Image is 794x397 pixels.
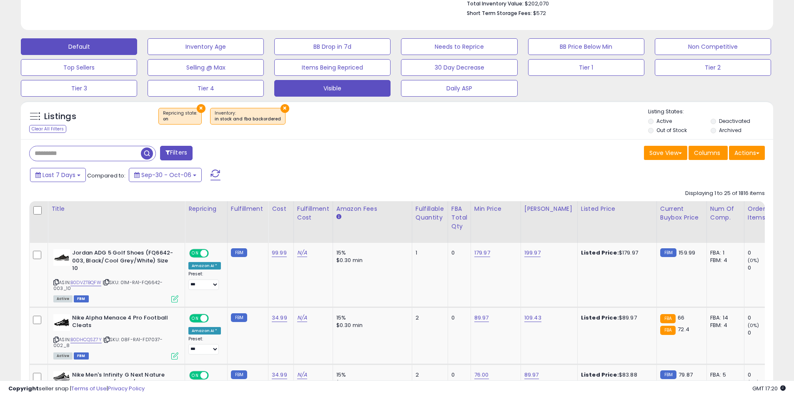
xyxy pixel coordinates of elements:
[655,38,771,55] button: Non Competitive
[188,327,221,335] div: Amazon AI *
[710,371,738,379] div: FBA: 5
[648,108,773,116] p: Listing States:
[451,249,464,257] div: 0
[581,371,619,379] b: Listed Price:
[148,38,264,55] button: Inventory Age
[53,352,73,360] span: All listings currently available for purchase on Amazon
[71,385,107,392] a: Terms of Use
[297,249,307,257] a: N/A
[660,314,676,323] small: FBA
[679,249,695,257] span: 159.99
[108,385,145,392] a: Privacy Policy
[231,248,247,257] small: FBM
[72,314,173,332] b: Nike Alpha Menace 4 Pro Football Cleats
[710,314,738,322] div: FBA: 14
[8,385,145,393] div: seller snap | |
[467,10,532,17] b: Short Term Storage Fees:
[51,205,181,213] div: Title
[197,104,205,113] button: ×
[451,314,464,322] div: 0
[70,279,101,286] a: B0DVZTBQFW
[528,59,644,76] button: Tier 1
[656,117,672,125] label: Active
[336,205,408,213] div: Amazon Fees
[72,371,173,397] b: Nike Men's Infinity G Next Nature Sneaker, Black/White/Smoke Grey, 11.5
[148,59,264,76] button: Selling @ Max
[524,371,539,379] a: 89.97
[190,372,200,379] span: ON
[129,168,202,182] button: Sep-30 - Oct-06
[748,371,781,379] div: 0
[660,326,676,335] small: FBA
[272,314,287,322] a: 34.99
[53,371,70,382] img: 31juBVNCrDL._SL40_.jpg
[53,249,70,266] img: 31z1ALfSZ6L._SL40_.jpg
[524,205,574,213] div: [PERSON_NAME]
[748,249,781,257] div: 0
[719,127,741,134] label: Archived
[336,249,406,257] div: 15%
[215,110,281,122] span: Inventory :
[8,385,39,392] strong: Copyright
[231,313,247,322] small: FBM
[729,146,765,160] button: Actions
[474,314,489,322] a: 89.97
[336,257,406,264] div: $0.30 min
[53,314,178,359] div: ASIN:
[215,116,281,122] div: in stock and fba backordered
[678,314,684,322] span: 66
[581,371,650,379] div: $83.88
[163,116,197,122] div: on
[336,314,406,322] div: 15%
[188,336,221,355] div: Preset:
[474,371,489,379] a: 76.00
[401,38,517,55] button: Needs to Reprice
[710,257,738,264] div: FBM: 4
[689,146,728,160] button: Columns
[188,205,224,213] div: Repricing
[685,190,765,197] div: Displaying 1 to 25 of 1816 items
[401,59,517,76] button: 30 Day Decrease
[208,250,221,257] span: OFF
[141,171,191,179] span: Sep-30 - Oct-06
[281,104,289,113] button: ×
[43,171,75,179] span: Last 7 Days
[231,370,247,379] small: FBM
[660,205,703,222] div: Current Buybox Price
[70,336,102,343] a: B0DHCQSZ7Y
[21,80,137,97] button: Tier 3
[297,314,307,322] a: N/A
[416,371,441,379] div: 2
[297,371,307,379] a: N/A
[656,127,687,134] label: Out of Stock
[678,325,689,333] span: 72.4
[274,38,391,55] button: BB Drop in 7d
[53,279,163,292] span: | SKU: 01M-RA1-FQ6642-003_10
[719,117,750,125] label: Deactivated
[74,352,89,360] span: FBM
[53,249,178,302] div: ASIN:
[53,314,70,331] img: 31iBVua3ORL._SL40_.jpg
[163,110,197,122] span: Repricing state :
[710,205,741,222] div: Num of Comp.
[524,314,541,322] a: 109.43
[660,248,676,257] small: FBM
[29,125,66,133] div: Clear All Filters
[524,249,541,257] a: 199.97
[44,111,76,122] h5: Listings
[416,249,441,257] div: 1
[644,146,687,160] button: Save View
[451,371,464,379] div: 0
[72,249,173,275] b: Jordan ADG 5 Golf Shoes (FQ6642-003, Black/Cool Grey/White) Size 10
[87,172,125,180] span: Compared to:
[297,205,329,222] div: Fulfillment Cost
[660,370,676,379] small: FBM
[188,271,221,290] div: Preset:
[148,80,264,97] button: Tier 4
[748,329,781,337] div: 0
[208,315,221,322] span: OFF
[533,9,546,17] span: $572
[748,257,759,264] small: (0%)
[21,38,137,55] button: Default
[53,336,163,349] span: | SKU: 08F-RA1-FD7037-002_8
